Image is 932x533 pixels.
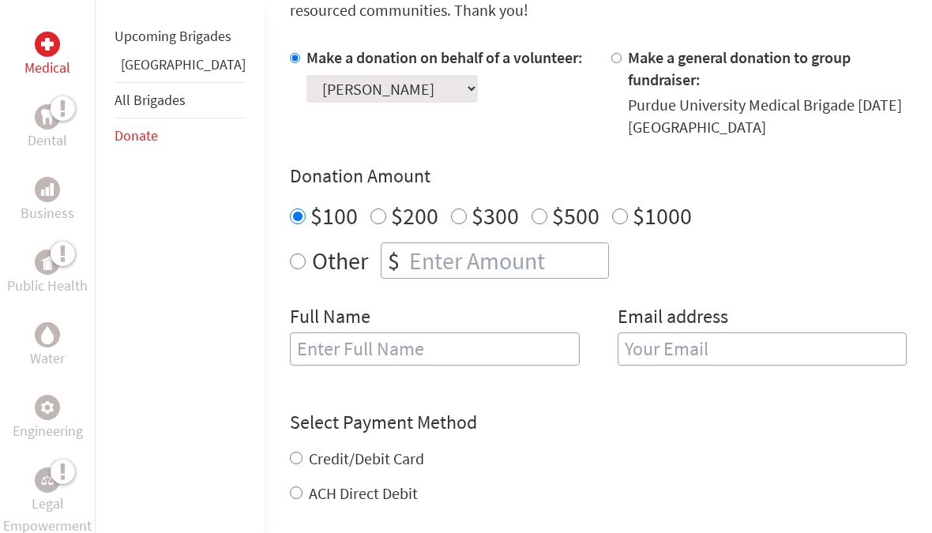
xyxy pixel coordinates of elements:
div: Legal Empowerment [35,467,60,493]
a: Upcoming Brigades [115,27,231,45]
p: Medical [24,57,70,79]
a: All Brigades [115,91,186,109]
p: Water [30,347,65,370]
img: Engineering [41,401,54,414]
li: Upcoming Brigades [115,19,246,54]
label: $500 [552,201,599,231]
label: $100 [310,201,358,231]
label: $300 [472,201,519,231]
h4: Select Payment Method [290,410,907,435]
label: Credit/Debit Card [309,449,424,468]
div: Business [35,177,60,202]
a: [GEOGRAPHIC_DATA] [121,55,246,73]
a: MedicalMedical [24,32,70,79]
input: Your Email [618,332,908,366]
img: Medical [41,38,54,51]
img: Public Health [41,254,54,270]
div: Dental [35,104,60,129]
p: Public Health [7,275,88,297]
div: $ [381,243,406,278]
input: Enter Amount [406,243,608,278]
a: WaterWater [30,322,65,370]
div: Medical [35,32,60,57]
p: Business [21,202,74,224]
a: DentalDental [28,104,67,152]
div: Purdue University Medical Brigade [DATE] [GEOGRAPHIC_DATA] [628,94,908,138]
a: Public HealthPublic Health [7,250,88,297]
a: BusinessBusiness [21,177,74,224]
p: Dental [28,129,67,152]
img: Water [41,325,54,343]
label: $1000 [633,201,692,231]
label: Full Name [290,304,370,332]
input: Enter Full Name [290,332,580,366]
h4: Donation Amount [290,163,907,189]
label: Make a general donation to group fundraiser: [628,47,851,89]
label: Other [312,242,368,279]
a: EngineeringEngineering [13,395,83,442]
img: Dental [41,109,54,124]
div: Water [35,322,60,347]
li: All Brigades [115,82,246,118]
a: Donate [115,126,158,145]
label: ACH Direct Debit [309,483,418,503]
label: Email address [618,304,728,332]
img: Legal Empowerment [41,475,54,485]
label: $200 [391,201,438,231]
img: Business [41,183,54,196]
label: Make a donation on behalf of a volunteer: [306,47,583,67]
li: Donate [115,118,246,153]
div: Public Health [35,250,60,275]
div: Engineering [35,395,60,420]
p: Engineering [13,420,83,442]
li: Panama [115,54,246,82]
